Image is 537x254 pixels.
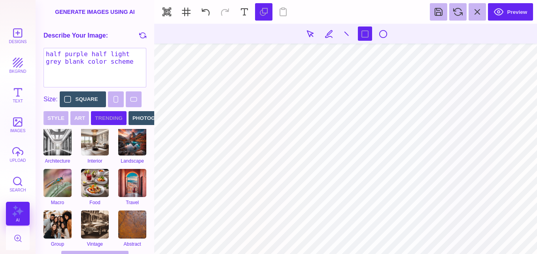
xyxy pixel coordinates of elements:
img: vintage.png [81,210,109,239]
span: Food [89,200,100,205]
img: abstract-p.png [118,210,146,239]
img: landscape-p.png [118,127,146,155]
button: Art [70,111,89,125]
span: Vintage [87,241,103,247]
span: Size: [43,96,58,103]
button: Style [43,111,68,125]
button: images [6,113,30,136]
img: interior.png [81,127,109,155]
span: Group [51,241,64,247]
h4: Describe Your Image: [43,32,108,39]
span: Architecture [45,158,70,164]
span: Travel [126,200,139,205]
button: Designs [6,24,30,47]
button: Square [60,91,106,107]
span: Abstract [124,241,141,247]
button: Trending [91,111,127,125]
span: Landscape [121,158,144,164]
img: macro.png [43,169,72,197]
button: Preview [488,3,533,21]
button: bkgrnd [6,53,30,77]
img: group.png [43,210,72,239]
span: Interior [87,158,102,164]
img: architecture.png [43,127,72,155]
img: food.png [81,169,109,197]
span: Macro [51,200,64,205]
img: travel.png [118,169,146,197]
button: upload [6,142,30,166]
button: Text [6,83,30,107]
button: Photography [129,111,178,125]
button: Search [6,172,30,196]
